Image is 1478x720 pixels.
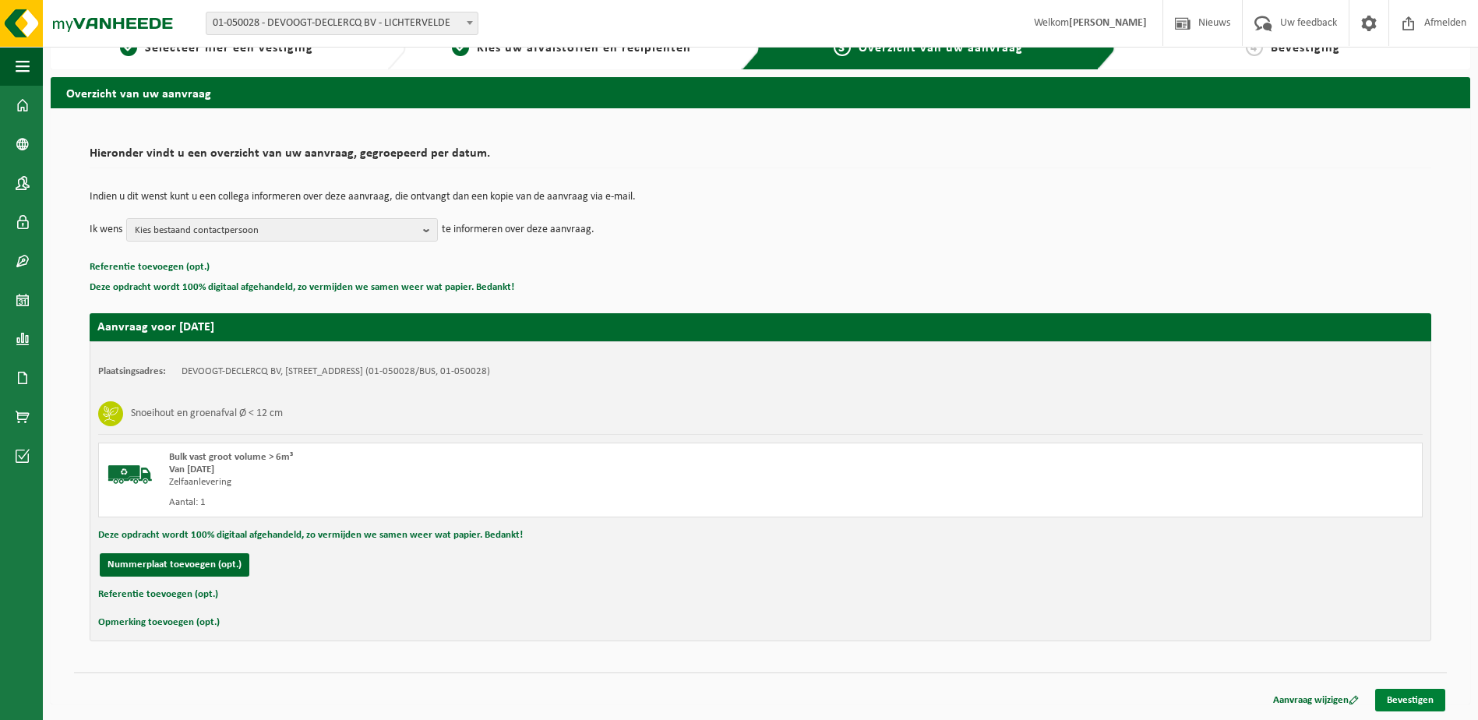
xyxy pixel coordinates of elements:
[51,77,1470,108] h2: Overzicht van uw aanvraag
[90,192,1431,203] p: Indien u dit wenst kunt u een collega informeren over deze aanvraag, die ontvangt dan een kopie v...
[98,366,166,376] strong: Plaatsingsadres:
[145,42,313,55] span: Selecteer hier een vestiging
[90,147,1431,168] h2: Hieronder vindt u een overzicht van uw aanvraag, gegroepeerd per datum.
[206,12,478,35] span: 01-050028 - DEVOOGT-DECLERCQ BV - LICHTERVELDE
[859,42,1023,55] span: Overzicht van uw aanvraag
[100,553,249,577] button: Nummerplaat toevoegen (opt.)
[206,12,478,34] span: 01-050028 - DEVOOGT-DECLERCQ BV - LICHTERVELDE
[120,39,137,56] span: 1
[90,257,210,277] button: Referentie toevoegen (opt.)
[477,42,691,55] span: Kies uw afvalstoffen en recipiënten
[1261,689,1370,711] a: Aanvraag wijzigen
[1375,689,1445,711] a: Bevestigen
[834,39,851,56] span: 3
[90,218,122,242] p: Ik wens
[98,584,218,605] button: Referentie toevoegen (opt.)
[169,452,293,462] span: Bulk vast groot volume > 6m³
[169,476,823,489] div: Zelfaanlevering
[414,39,730,58] a: 2Kies uw afvalstoffen en recipiënten
[90,277,514,298] button: Deze opdracht wordt 100% digitaal afgehandeld, zo vermijden we samen weer wat papier. Bedankt!
[169,496,823,509] div: Aantal: 1
[97,321,214,334] strong: Aanvraag voor [DATE]
[182,365,490,378] td: DEVOOGT-DECLERCQ BV, [STREET_ADDRESS] (01-050028/BUS, 01-050028)
[442,218,594,242] p: te informeren over deze aanvraag.
[98,525,523,545] button: Deze opdracht wordt 100% digitaal afgehandeld, zo vermijden we samen weer wat papier. Bedankt!
[126,218,438,242] button: Kies bestaand contactpersoon
[1271,42,1340,55] span: Bevestiging
[1246,39,1263,56] span: 4
[169,464,214,475] strong: Van [DATE]
[135,219,417,242] span: Kies bestaand contactpersoon
[58,39,375,58] a: 1Selecteer hier een vestiging
[98,612,220,633] button: Opmerking toevoegen (opt.)
[131,401,283,426] h3: Snoeihout en groenafval Ø < 12 cm
[1069,17,1147,29] strong: [PERSON_NAME]
[107,451,153,498] img: BL-SO-LV.png
[452,39,469,56] span: 2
